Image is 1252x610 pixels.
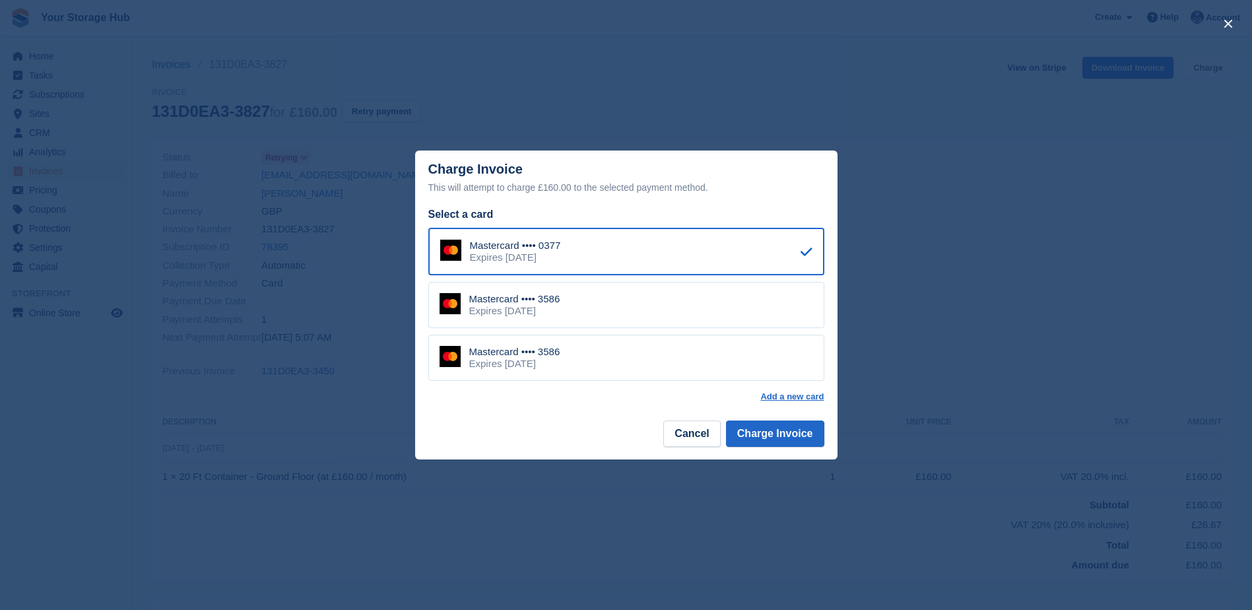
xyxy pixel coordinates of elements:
[440,293,461,314] img: Mastercard Logo
[469,346,560,358] div: Mastercard •••• 3586
[440,240,461,261] img: Mastercard Logo
[470,252,561,263] div: Expires [DATE]
[469,293,560,305] div: Mastercard •••• 3586
[470,240,561,252] div: Mastercard •••• 0377
[726,421,824,447] button: Charge Invoice
[663,421,720,447] button: Cancel
[428,180,824,195] div: This will attempt to charge £160.00 to the selected payment method.
[440,346,461,367] img: Mastercard Logo
[469,358,560,370] div: Expires [DATE]
[1218,13,1239,34] button: close
[469,305,560,317] div: Expires [DATE]
[760,391,824,402] a: Add a new card
[428,162,824,195] div: Charge Invoice
[428,207,824,222] div: Select a card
